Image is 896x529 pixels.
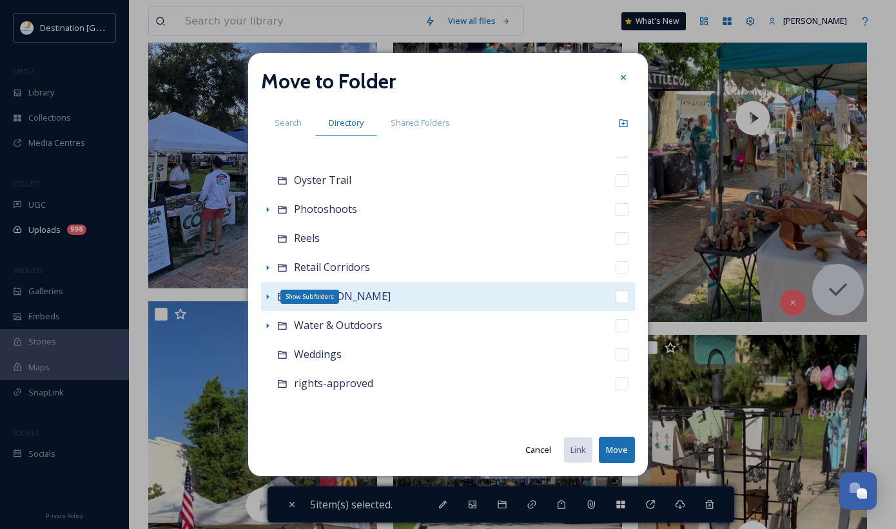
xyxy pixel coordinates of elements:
span: Oyster Trail [294,173,351,187]
div: Show Subfolders [280,290,339,304]
span: St. [PERSON_NAME] [294,289,391,303]
span: Search [275,117,302,129]
span: Shared Folders [391,117,450,129]
span: Water & Outdoors [294,318,382,332]
span: rights-approved [294,376,373,390]
span: Photoshoots [294,202,357,216]
span: Directory [329,117,364,129]
span: Weddings [294,347,342,361]
h2: Move to Folder [261,66,396,97]
button: Open Chat [839,472,877,510]
span: Retail Corridors [294,260,370,274]
span: Reels [294,231,320,245]
button: Link [564,437,592,463]
button: Cancel [519,437,558,463]
button: Move [599,437,635,463]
